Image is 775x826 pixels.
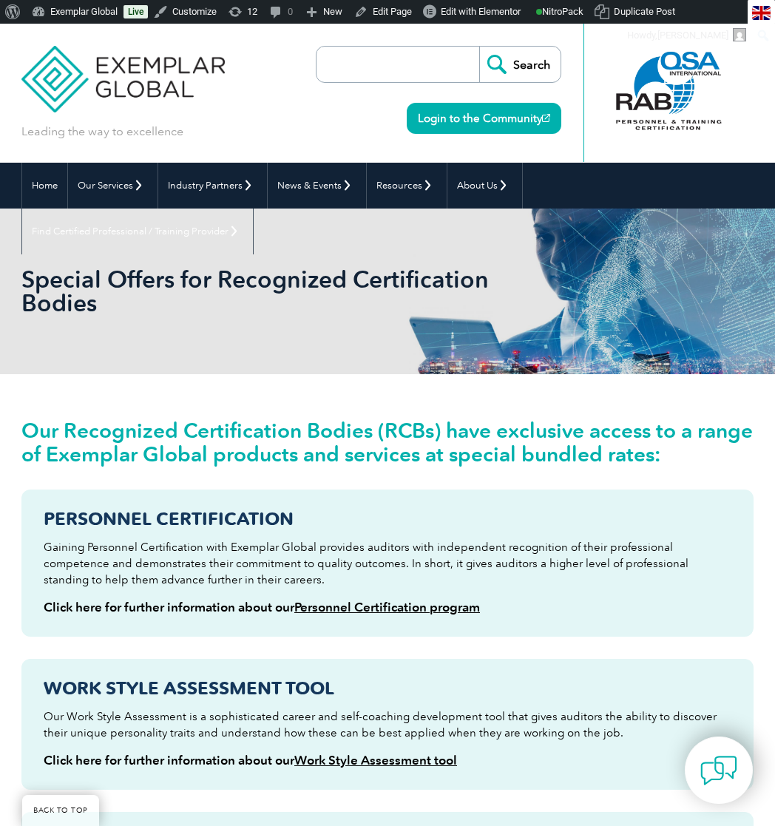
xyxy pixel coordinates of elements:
[158,163,267,209] a: Industry Partners
[294,753,457,768] a: Work Style Assessment tool
[367,163,447,209] a: Resources
[407,103,561,134] a: Login to the Community
[294,600,480,615] a: Personnel Certification program
[657,30,728,41] span: [PERSON_NAME]
[44,708,731,741] p: Our Work Style Assessment is a sophisticated career and self-coaching development tool that gives...
[44,677,334,699] strong: Work Style Assessment tool
[752,6,771,20] img: en
[21,268,534,315] h2: Special Offers for Recognized Certification Bodies
[22,795,99,826] a: BACK TO TOP
[542,114,550,122] img: open_square.png
[22,209,253,254] a: Find Certified Professional / Training Provider
[622,24,752,47] a: Howdy,
[68,163,158,209] a: Our Services
[44,753,731,768] h4: Click here for further information about our
[44,600,731,615] h4: Click here for further information about our
[21,24,225,112] img: Exemplar Global
[479,47,561,82] input: Search
[44,539,731,588] p: Gaining Personnel Certification with Exemplar Global provides auditors with independent recogniti...
[123,5,148,18] a: Live
[21,419,754,466] h2: Our Recognized Certification Bodies (RCBs) have exclusive access to a range of Exemplar Global pr...
[441,6,521,17] span: Edit with Elementor
[44,508,294,529] strong: Personnel Certification
[700,752,737,789] img: contact-chat.png
[268,163,366,209] a: News & Events
[21,123,183,140] p: Leading the way to excellence
[447,163,522,209] a: About Us
[22,163,67,209] a: Home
